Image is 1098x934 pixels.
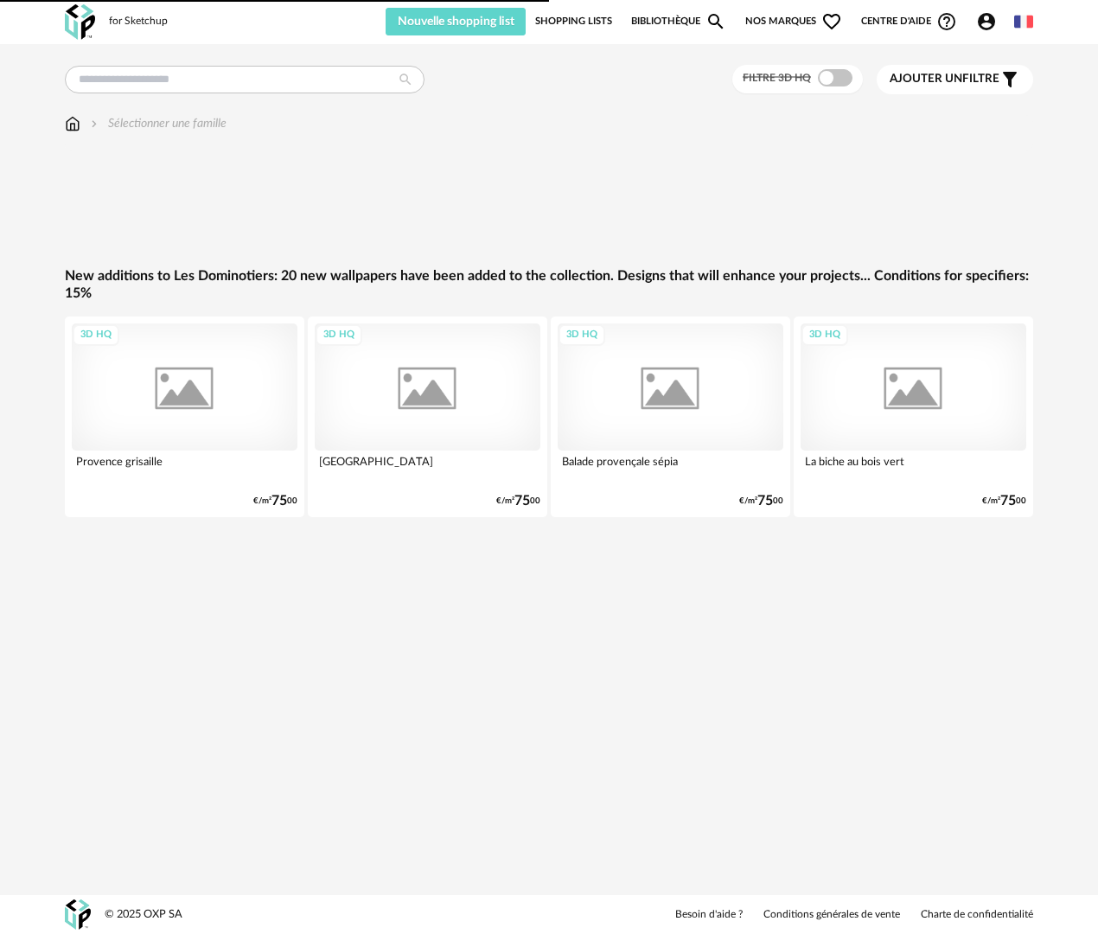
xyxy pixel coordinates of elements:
button: Ajouter unfiltre Filter icon [877,65,1033,94]
div: © 2025 OXP SA [105,907,182,922]
span: Filter icon [999,69,1020,90]
span: Heart Outline icon [821,11,842,32]
div: Balade provençale sépia [558,451,783,485]
span: Nouvelle shopping list [398,16,514,28]
a: BibliothèqueMagnify icon [631,8,726,35]
span: Centre d'aideHelp Circle Outline icon [861,11,957,32]
div: Provence grisaille [72,451,297,485]
button: Nouvelle shopping list [386,8,526,35]
span: 75 [271,496,287,507]
img: svg+xml;base64,PHN2ZyB3aWR0aD0iMTYiIGhlaWdodD0iMTciIHZpZXdCb3g9IjAgMCAxNiAxNyIgZmlsbD0ibm9uZSIgeG... [65,115,80,132]
span: Help Circle Outline icon [936,11,957,32]
div: €/m² 00 [496,496,540,507]
a: New additions to Les Dominotiers: 20 new wallpapers have been added to the collection. Designs th... [65,267,1033,304]
span: Nos marques [745,8,842,35]
img: OXP [65,4,95,40]
img: OXP [65,899,91,930]
img: fr [1014,12,1033,31]
a: Besoin d'aide ? [675,908,743,922]
span: Account Circle icon [976,11,997,32]
span: Account Circle icon [976,11,1005,32]
a: Conditions générales de vente [763,908,900,922]
a: Shopping Lists [535,8,612,35]
div: 3D HQ [73,324,119,346]
div: €/m² 00 [253,496,297,507]
div: for Sketchup [109,15,168,29]
a: 3D HQ [GEOGRAPHIC_DATA] €/m²7500 [308,317,547,517]
span: 75 [514,496,530,507]
span: 75 [757,496,773,507]
div: €/m² 00 [982,496,1026,507]
a: 3D HQ Balade provençale sépia €/m²7500 [551,317,790,517]
a: Charte de confidentialité [921,908,1033,922]
div: 3D HQ [316,324,362,346]
span: 75 [1000,496,1016,507]
img: svg+xml;base64,PHN2ZyB3aWR0aD0iMTYiIGhlaWdodD0iMTYiIHZpZXdCb3g9IjAgMCAxNiAxNiIgZmlsbD0ibm9uZSIgeG... [87,115,101,132]
span: Magnify icon [705,11,726,32]
div: Sélectionner une famille [87,115,227,132]
a: 3D HQ La biche au bois vert €/m²7500 [794,317,1033,517]
div: €/m² 00 [739,496,783,507]
span: Ajouter un [890,73,962,85]
div: 3D HQ [559,324,605,346]
div: 3D HQ [801,324,848,346]
div: [GEOGRAPHIC_DATA] [315,451,540,485]
span: Filtre 3D HQ [743,73,811,83]
div: La biche au bois vert [801,451,1026,485]
span: filtre [890,72,999,86]
a: 3D HQ Provence grisaille €/m²7500 [65,317,304,517]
